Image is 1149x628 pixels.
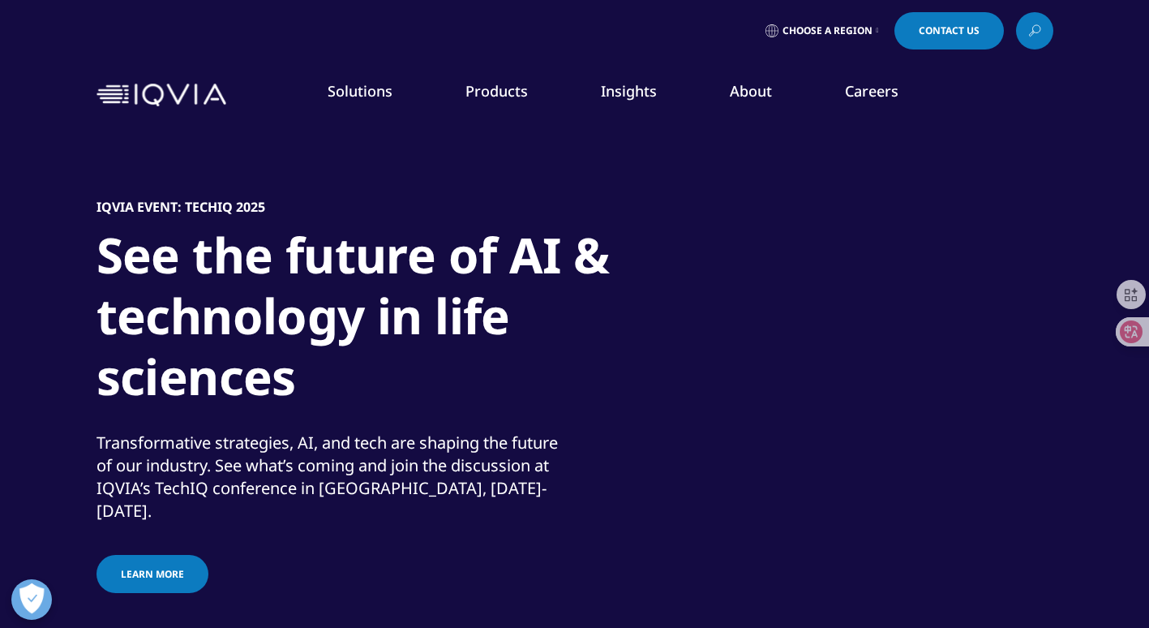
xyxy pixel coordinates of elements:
[96,225,705,417] h1: See the future of AI & technology in life sciences​
[894,12,1004,49] a: Contact Us
[96,432,571,523] div: Transformative strategies, AI, and tech are shaping the future of our industry. See what’s coming...
[730,81,772,101] a: About
[601,81,657,101] a: Insights
[96,84,226,107] img: IQVIA Healthcare Information Technology and Pharma Clinical Research Company
[233,57,1053,133] nav: Primary
[328,81,392,101] a: Solutions
[96,555,208,593] a: Learn more
[465,81,528,101] a: Products
[919,26,980,36] span: Contact Us
[11,579,52,620] button: 打开偏好
[845,81,898,101] a: Careers
[782,24,872,37] span: Choose a Region
[96,199,265,215] h5: IQVIA Event: TechIQ 2025​
[121,567,184,581] span: Learn more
